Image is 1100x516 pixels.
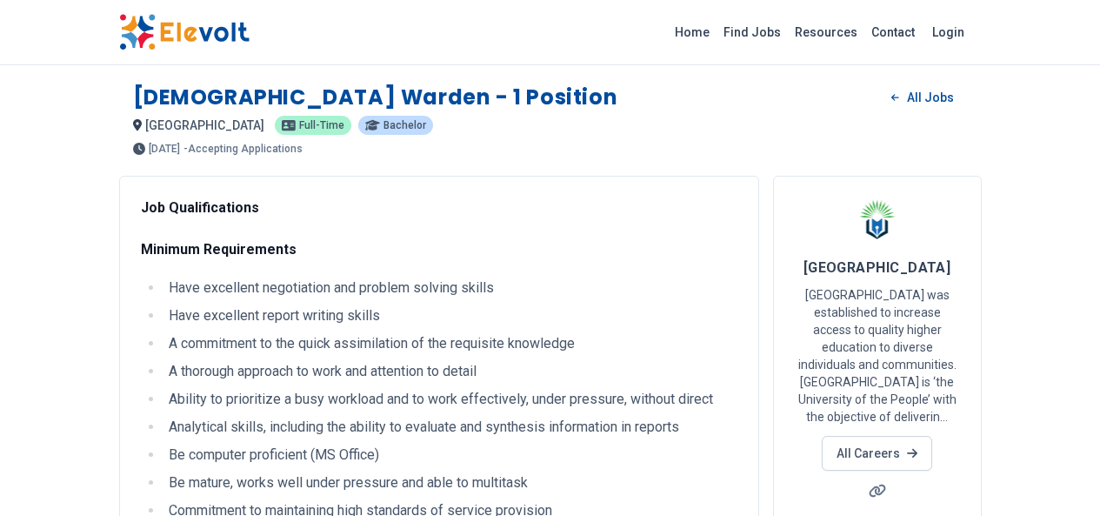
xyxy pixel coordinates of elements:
li: Ability to prioritize a busy workload and to work effectively, under pressure, without direct [163,389,737,410]
strong: Job Qualifications [141,199,259,216]
span: [DATE] [149,144,180,154]
a: Resources [788,18,864,46]
a: Contact [864,18,922,46]
img: Elevolt [119,14,250,50]
strong: Minimum Requirements [141,241,297,258]
a: All Jobs [877,84,967,111]
a: All Careers [822,436,932,471]
a: Home [668,18,717,46]
li: A commitment to the quick assimilation of the requisite knowledge [163,333,737,354]
p: [GEOGRAPHIC_DATA] was established to increase access to quality higher education to diverse indiv... [795,286,960,426]
li: Analytical skills, including the ability to evaluate and synthesis information in reports [163,417,737,438]
li: Be mature, works well under pressure and able to multitask [163,472,737,493]
li: Have excellent report writing skills [163,305,737,326]
a: Login [922,15,975,50]
img: Umma University [856,198,899,241]
span: Bachelor [383,120,426,131]
span: [GEOGRAPHIC_DATA] [145,118,264,132]
a: Find Jobs [717,18,788,46]
li: Have excellent negotiation and problem solving skills [163,278,737,298]
h1: [DEMOGRAPHIC_DATA] Warden - 1 Position [133,84,618,111]
p: - Accepting Applications [183,144,303,154]
span: [GEOGRAPHIC_DATA] [803,259,951,276]
li: Be computer proficient (MS Office) [163,445,737,466]
li: A thorough approach to work and attention to detail [163,361,737,382]
span: Full-time [299,120,344,131]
